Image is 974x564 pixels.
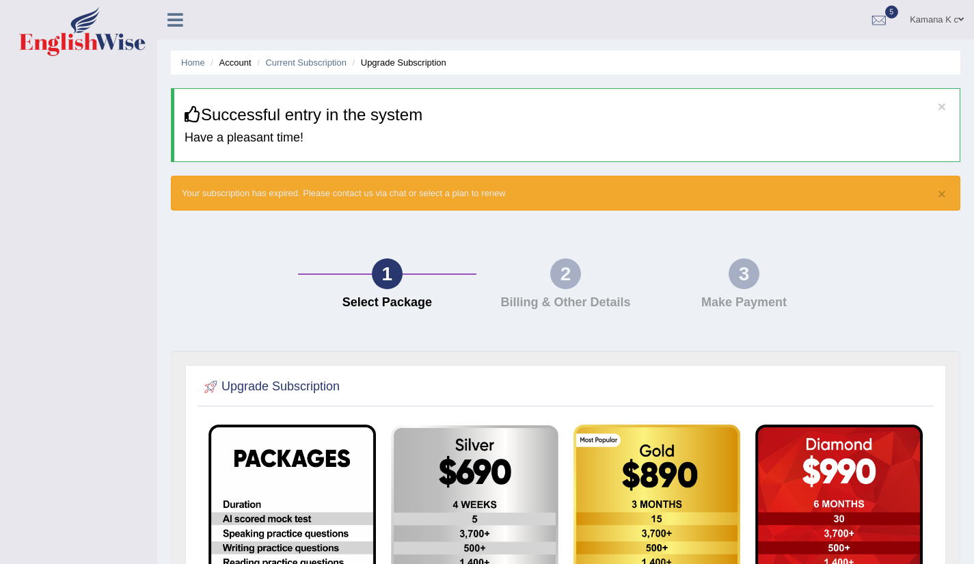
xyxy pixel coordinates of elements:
h2: Upgrade Subscription [201,377,340,397]
button: × [938,187,946,201]
a: Current Subscription [265,57,347,68]
div: 2 [550,258,581,289]
h4: Have a pleasant time! [185,131,949,145]
div: 1 [372,258,403,289]
a: Home [181,57,205,68]
li: Upgrade Subscription [349,56,446,69]
h4: Select Package [305,296,470,310]
li: Account [207,56,251,69]
span: 5 [885,5,899,18]
button: × [938,99,946,113]
h3: Successful entry in the system [185,106,949,124]
div: 3 [729,258,759,289]
h4: Make Payment [662,296,826,310]
div: Your subscription has expired. Please contact us via chat or select a plan to renew [171,176,960,211]
h4: Billing & Other Details [483,296,648,310]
